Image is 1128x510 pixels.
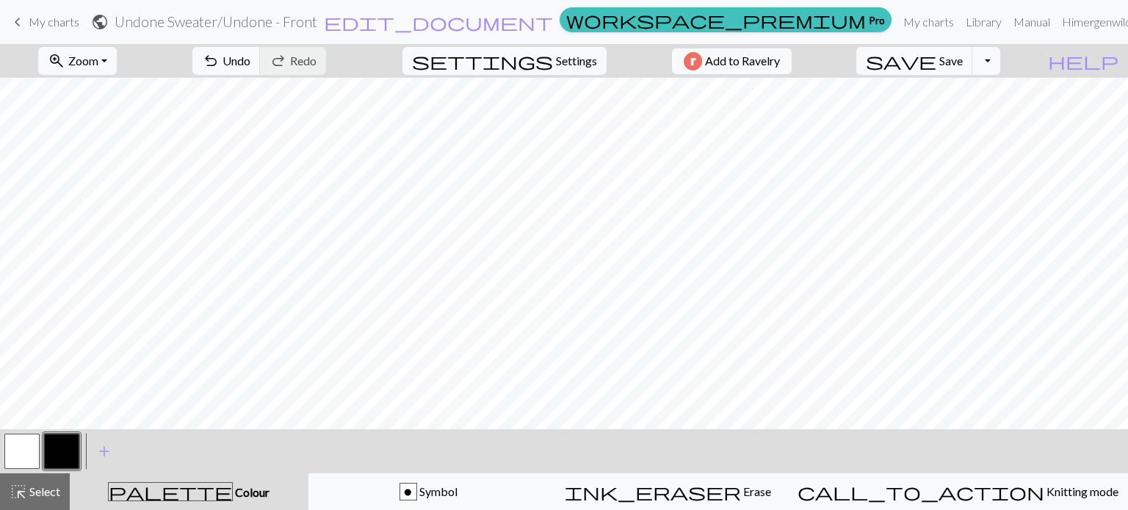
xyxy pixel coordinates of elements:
[9,12,26,32] span: keyboard_arrow_left
[192,47,261,75] button: Undo
[788,473,1128,510] button: Knitting mode
[38,47,117,75] button: Zoom
[939,54,963,68] span: Save
[705,52,780,70] span: Add to Ravelry
[560,7,892,32] a: Pro
[548,473,788,510] button: Erase
[27,484,60,498] span: Select
[29,15,79,29] span: My charts
[1044,484,1118,498] span: Knitting mode
[9,10,79,34] a: My charts
[70,473,308,510] button: Colour
[856,47,973,75] button: Save
[1048,51,1118,71] span: help
[556,52,597,70] span: Settings
[109,481,232,502] span: palette
[91,12,109,32] span: public
[672,48,792,74] button: Add to Ravelry
[741,484,771,498] span: Erase
[95,441,113,462] span: add
[400,484,416,501] div: o
[897,7,960,37] a: My charts
[324,12,553,32] span: edit_document
[202,51,220,71] span: undo
[233,485,270,499] span: Colour
[48,51,65,71] span: zoom_in
[402,47,607,75] button: SettingsSettings
[417,484,458,498] span: Symbol
[10,481,27,502] span: highlight_alt
[798,481,1044,502] span: call_to_action
[960,7,1008,37] a: Library
[565,481,741,502] span: ink_eraser
[1008,7,1056,37] a: Manual
[68,54,98,68] span: Zoom
[223,54,250,68] span: Undo
[308,473,549,510] button: o Symbol
[412,51,553,71] span: settings
[566,10,866,30] span: workspace_premium
[115,13,317,30] h2: Undone Sweater / Undone - Front
[412,52,553,70] i: Settings
[684,52,702,70] img: Ravelry
[866,51,936,71] span: save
